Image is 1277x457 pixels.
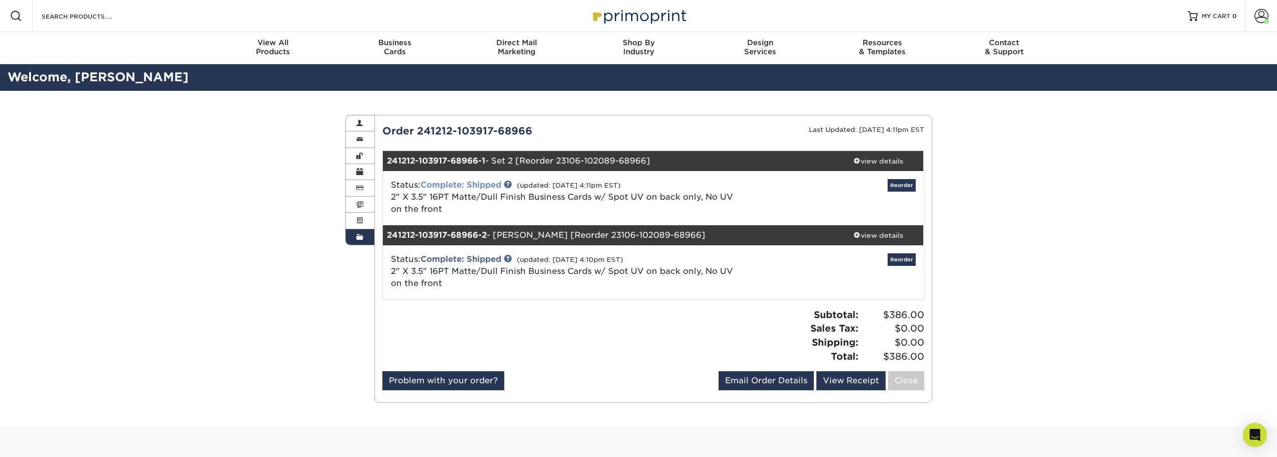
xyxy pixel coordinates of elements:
[3,426,85,453] iframe: Google Customer Reviews
[387,230,487,240] strong: 241212-103917-68966-2
[821,38,943,47] span: Resources
[383,179,743,215] div: Status:
[517,182,621,189] small: (updated: [DATE] 4:11pm EST)
[831,351,859,362] strong: Total:
[334,38,456,56] div: Cards
[517,256,623,263] small: (updated: [DATE] 4:10pm EST)
[41,10,138,22] input: SEARCH PRODUCTS.....
[589,5,689,27] img: Primoprint
[456,38,578,47] span: Direct Mail
[699,38,821,56] div: Services
[888,253,916,266] a: Reorder
[862,336,924,350] span: $0.00
[810,323,859,334] strong: Sales Tax:
[382,371,504,390] a: Problem with your order?
[699,32,821,64] a: DesignServices
[862,350,924,364] span: $386.00
[862,308,924,322] span: $386.00
[1232,13,1237,20] span: 0
[383,253,743,289] div: Status:
[456,38,578,56] div: Marketing
[456,32,578,64] a: Direct MailMarketing
[1243,423,1267,447] div: Open Intercom Messenger
[833,225,924,245] a: view details
[833,156,924,166] div: view details
[578,32,699,64] a: Shop ByIndustry
[699,38,821,47] span: Design
[888,371,924,390] a: Close
[816,371,886,390] a: View Receipt
[420,180,501,190] a: Complete: Shipped
[943,32,1065,64] a: Contact& Support
[212,38,334,56] div: Products
[888,179,916,192] a: Reorder
[383,151,833,171] div: - Set 2 [Reorder 23106-102089-68966]
[375,123,653,138] div: Order 241212-103917-68966
[578,38,699,56] div: Industry
[387,156,485,166] strong: 241212-103917-68966-1
[383,225,833,245] div: - [PERSON_NAME] [Reorder 23106-102089-68966]
[334,38,456,47] span: Business
[862,322,924,336] span: $0.00
[943,38,1065,47] span: Contact
[1202,12,1230,21] span: MY CART
[420,254,501,264] a: Complete: Shipped
[821,32,943,64] a: Resources& Templates
[833,151,924,171] a: view details
[334,32,456,64] a: BusinessCards
[809,126,924,133] small: Last Updated: [DATE] 4:11pm EST
[212,38,334,47] span: View All
[391,266,733,288] span: 2" X 3.5" 16PT Matte/Dull Finish Business Cards w/ Spot UV on back only, No UV on the front
[212,32,334,64] a: View AllProducts
[719,371,814,390] a: Email Order Details
[814,309,859,320] strong: Subtotal:
[833,230,924,240] div: view details
[578,38,699,47] span: Shop By
[812,337,859,348] strong: Shipping:
[391,192,733,214] span: 2" X 3.5" 16PT Matte/Dull Finish Business Cards w/ Spot UV on back only, No UV on the front
[821,38,943,56] div: & Templates
[943,38,1065,56] div: & Support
